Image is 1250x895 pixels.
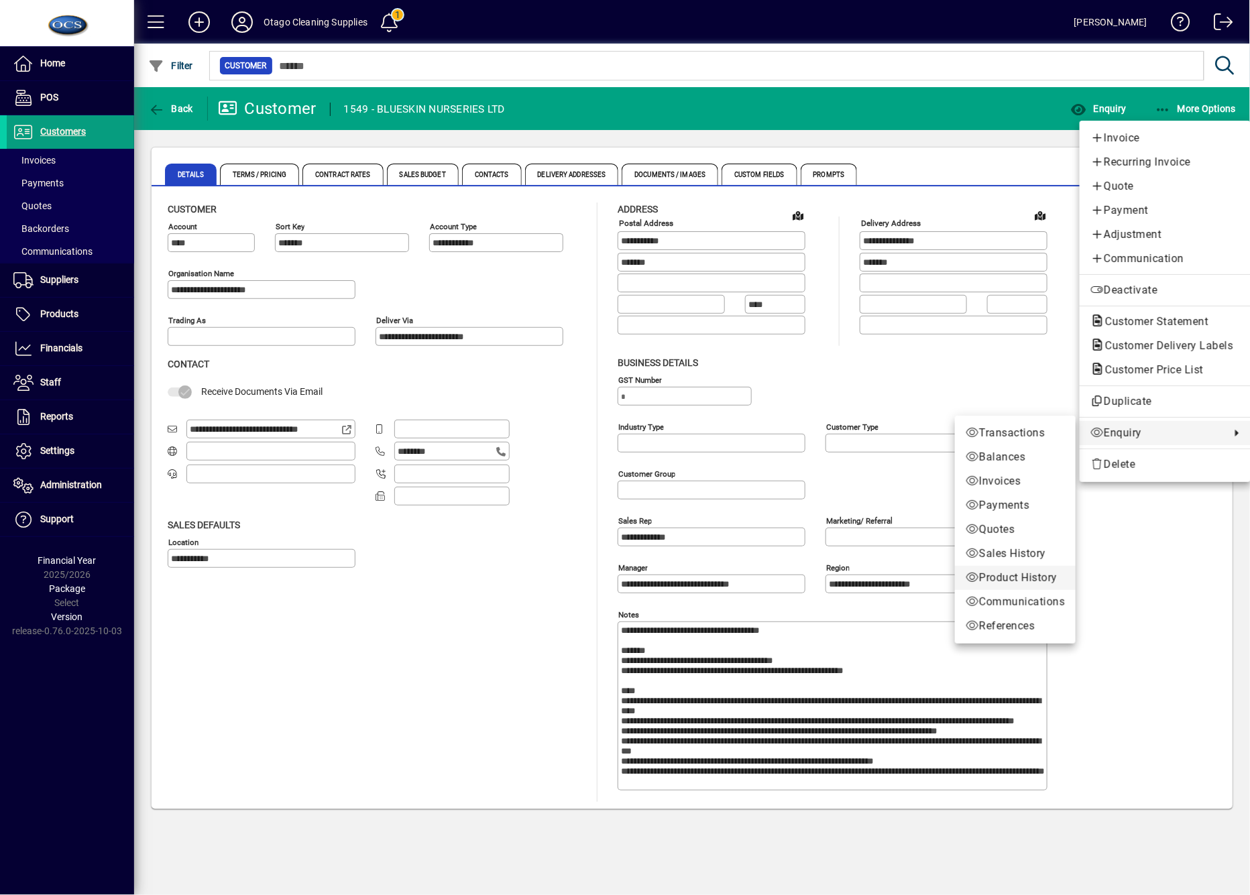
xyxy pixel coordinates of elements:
span: Quotes [966,522,1065,538]
span: Adjustment [1090,227,1240,243]
span: Duplicate [1090,394,1240,410]
span: Quote [1090,178,1240,194]
span: Customer Price List [1090,363,1210,376]
span: Product History [966,570,1065,586]
span: Communications [966,594,1065,610]
span: Enquiry [1090,425,1224,441]
span: Sales History [966,546,1065,562]
span: Recurring Invoice [1090,154,1240,170]
span: Delete [1090,457,1240,473]
span: Customer Delivery Labels [1090,339,1240,352]
span: Balances [966,449,1065,465]
span: Customer Statement [1090,315,1215,328]
span: Payment [1090,202,1240,219]
span: Transactions [966,425,1065,441]
span: Communication [1090,251,1240,267]
span: Payments [966,497,1065,514]
span: Deactivate [1090,282,1240,298]
span: References [966,618,1065,634]
span: Invoices [966,473,1065,489]
span: Invoice [1090,130,1240,146]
